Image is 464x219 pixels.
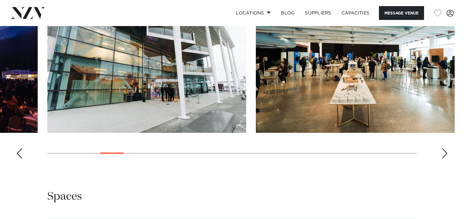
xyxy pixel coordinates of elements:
[336,6,375,20] a: Capacities
[300,6,336,20] a: SUPPLIERS
[379,6,424,20] button: Message Venue
[47,189,82,204] h2: Spaces
[276,6,300,20] a: BLOG
[231,6,276,20] a: Locations
[10,7,45,19] img: nzv-logo.png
